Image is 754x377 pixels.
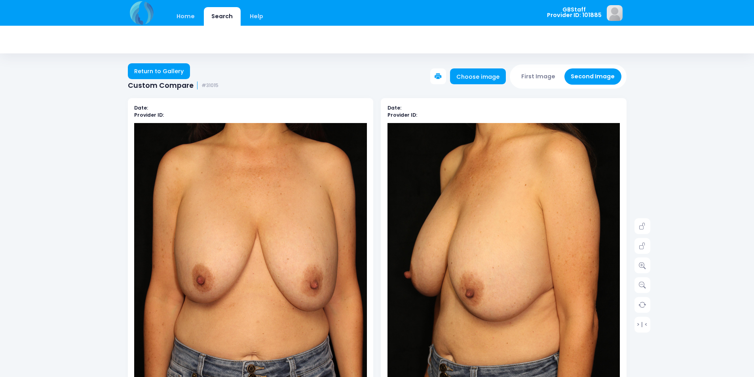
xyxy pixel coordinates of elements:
[634,316,650,332] a: > | <
[515,68,562,85] button: First Image
[387,112,417,118] b: Provider ID:
[169,7,203,26] a: Home
[204,7,241,26] a: Search
[607,5,623,21] img: image
[128,63,190,79] a: Return to Gallery
[134,104,148,111] b: Date:
[564,68,621,85] button: Second Image
[134,112,164,118] b: Provider ID:
[547,7,602,18] span: GBStaff Provider ID: 101885
[242,7,271,26] a: Help
[387,104,401,111] b: Date:
[450,68,506,84] a: Choose image
[201,83,218,89] small: #31015
[128,81,194,90] span: Custom Compare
